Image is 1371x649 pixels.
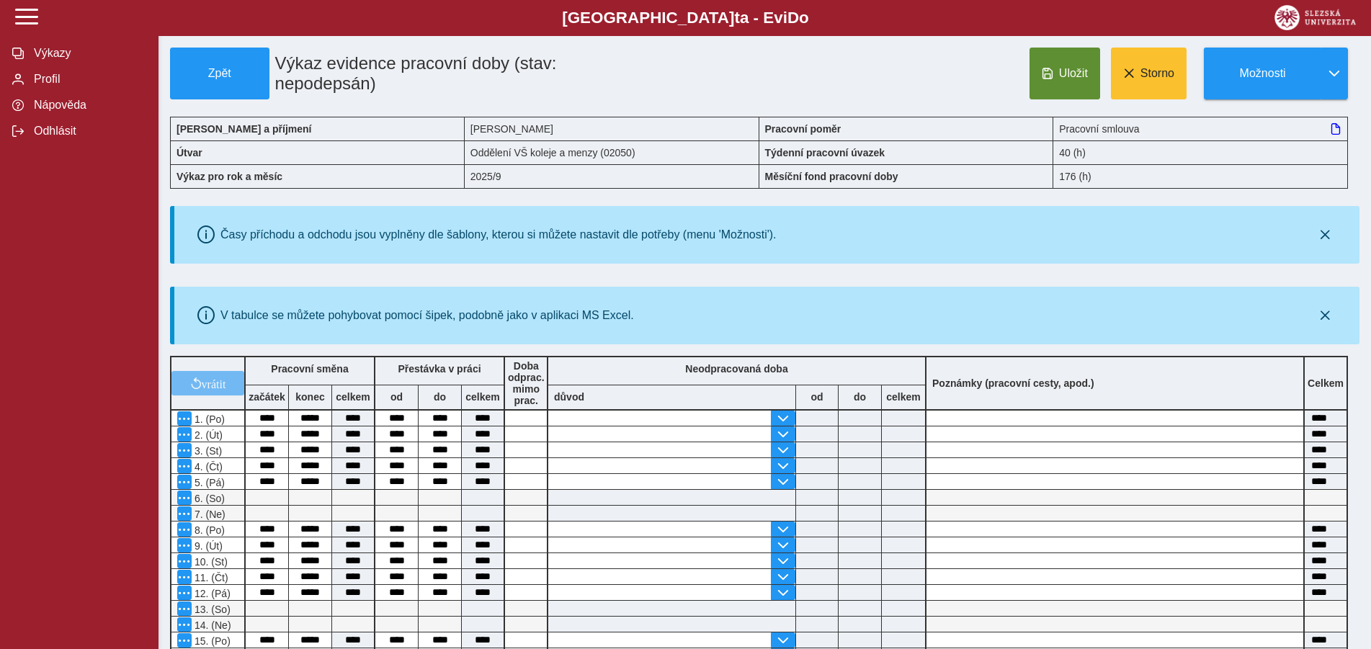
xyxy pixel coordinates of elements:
[192,477,225,488] span: 5. (Pá)
[177,123,311,135] b: [PERSON_NAME] a příjmení
[375,391,418,403] b: od
[465,164,759,189] div: 2025/9
[177,506,192,521] button: Menu
[177,427,192,442] button: Menu
[1204,48,1321,99] button: Možnosti
[30,73,146,86] span: Profil
[882,391,925,403] b: celkem
[787,9,799,27] span: D
[177,147,202,158] b: Útvar
[765,123,841,135] b: Pracovní poměr
[192,572,228,583] span: 11. (Čt)
[177,443,192,457] button: Menu
[192,604,231,615] span: 13. (So)
[1059,67,1088,80] span: Uložit
[1053,140,1348,164] div: 40 (h)
[192,556,228,568] span: 10. (St)
[1053,117,1348,140] div: Pracovní smlouva
[177,522,192,537] button: Menu
[192,429,223,441] span: 2. (Út)
[508,360,545,406] b: Doba odprac. mimo prac.
[462,391,504,403] b: celkem
[177,633,192,648] button: Menu
[765,147,885,158] b: Týdenní pracovní úvazek
[1111,48,1187,99] button: Storno
[1308,377,1344,389] b: Celkem
[170,48,269,99] button: Zpět
[1140,67,1174,80] span: Storno
[30,125,146,138] span: Odhlásit
[734,9,739,27] span: t
[799,9,809,27] span: o
[177,554,192,568] button: Menu
[177,491,192,505] button: Menu
[685,363,787,375] b: Neodpracovaná doba
[765,171,898,182] b: Měsíční fond pracovní doby
[554,391,584,403] b: důvod
[177,171,282,182] b: Výkaz pro rok a měsíc
[1274,5,1356,30] img: logo_web_su.png
[332,391,374,403] b: celkem
[271,363,348,375] b: Pracovní směna
[171,371,244,395] button: vrátit
[465,117,759,140] div: [PERSON_NAME]
[177,475,192,489] button: Menu
[30,47,146,60] span: Výkazy
[1216,67,1309,80] span: Možnosti
[419,391,461,403] b: do
[177,538,192,552] button: Menu
[839,391,881,403] b: do
[43,9,1328,27] b: [GEOGRAPHIC_DATA] a - Evi
[177,411,192,426] button: Menu
[289,391,331,403] b: konec
[177,601,192,616] button: Menu
[192,524,225,536] span: 8. (Po)
[177,617,192,632] button: Menu
[192,588,231,599] span: 12. (Pá)
[177,459,192,473] button: Menu
[177,586,192,600] button: Menu
[926,377,1100,389] b: Poznámky (pracovní cesty, apod.)
[192,635,231,647] span: 15. (Po)
[177,570,192,584] button: Menu
[177,67,263,80] span: Zpět
[796,391,838,403] b: od
[192,540,223,552] span: 9. (Út)
[220,228,777,241] div: Časy příchodu a odchodu jsou vyplněny dle šablony, kterou si můžete nastavit dle potřeby (menu 'M...
[202,377,226,389] span: vrátit
[192,619,231,631] span: 14. (Ne)
[192,445,222,457] span: 3. (St)
[192,413,225,425] span: 1. (Po)
[465,140,759,164] div: Oddělení VŠ koleje a menzy (02050)
[192,461,223,473] span: 4. (Čt)
[269,48,666,99] h1: Výkaz evidence pracovní doby (stav: nepodepsán)
[220,309,634,322] div: V tabulce se můžete pohybovat pomocí šipek, podobně jako v aplikaci MS Excel.
[1053,164,1348,189] div: 176 (h)
[246,391,288,403] b: začátek
[1030,48,1100,99] button: Uložit
[192,509,225,520] span: 7. (Ne)
[398,363,481,375] b: Přestávka v práci
[192,493,225,504] span: 6. (So)
[30,99,146,112] span: Nápověda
